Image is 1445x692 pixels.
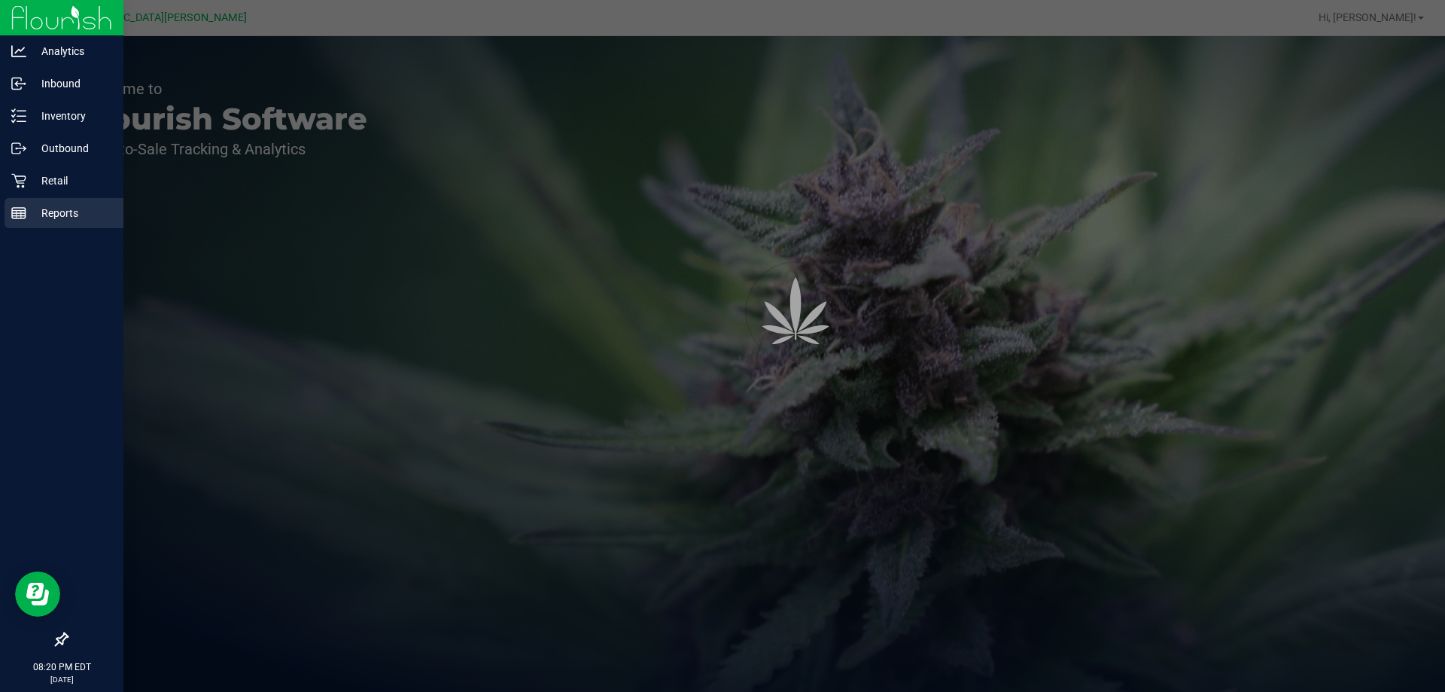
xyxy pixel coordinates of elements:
[26,107,117,125] p: Inventory
[11,44,26,59] inline-svg: Analytics
[15,572,60,617] iframe: Resource center
[11,141,26,156] inline-svg: Outbound
[26,139,117,157] p: Outbound
[11,76,26,91] inline-svg: Inbound
[26,172,117,190] p: Retail
[11,206,26,221] inline-svg: Reports
[11,173,26,188] inline-svg: Retail
[26,42,117,60] p: Analytics
[11,108,26,123] inline-svg: Inventory
[7,674,117,685] p: [DATE]
[7,660,117,674] p: 08:20 PM EDT
[26,204,117,222] p: Reports
[26,75,117,93] p: Inbound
